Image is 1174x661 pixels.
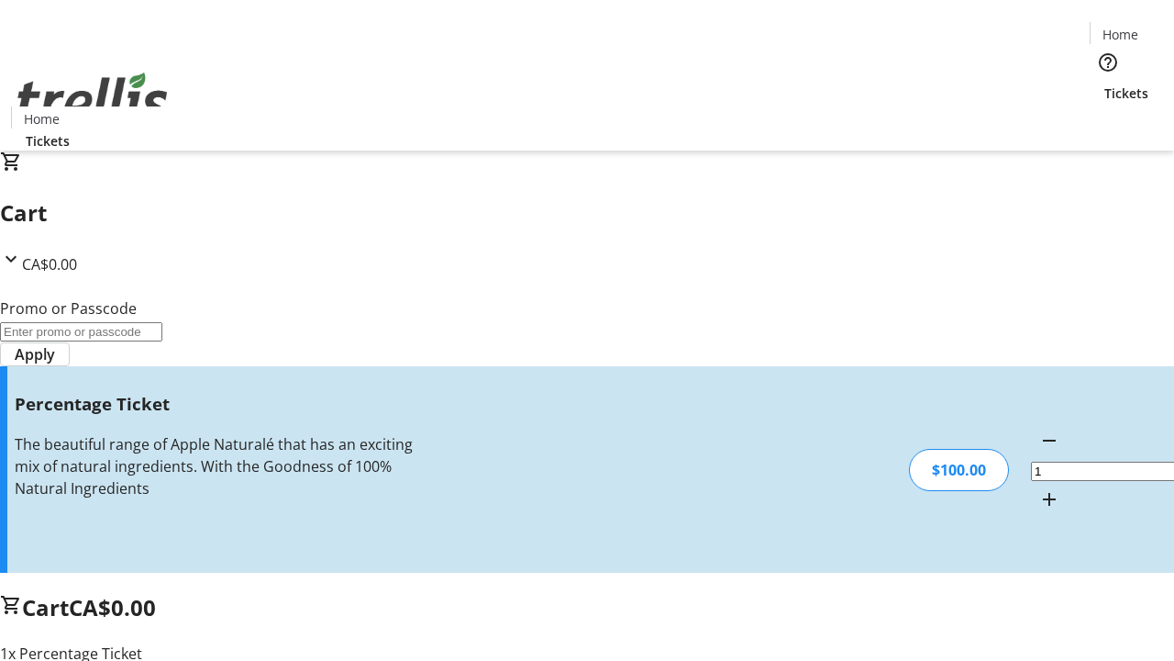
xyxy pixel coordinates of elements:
span: CA$0.00 [69,592,156,622]
a: Tickets [11,131,84,151]
span: Tickets [1104,84,1148,103]
button: Cart [1090,103,1126,140]
span: Tickets [26,131,70,151]
img: Orient E2E Organization SdwJoS00mz's Logo [11,52,174,144]
span: Home [1102,25,1138,44]
div: The beautiful range of Apple Naturalé that has an exciting mix of natural ingredients. With the G... [15,433,415,499]
span: CA$0.00 [22,254,77,274]
button: Help [1090,44,1126,81]
a: Tickets [1090,84,1163,103]
a: Home [12,109,71,129]
a: Home [1091,25,1149,44]
button: Increment by one [1031,481,1068,518]
button: Decrement by one [1031,422,1068,459]
span: Home [24,109,60,129]
h3: Percentage Ticket [15,391,415,417]
div: $100.00 [909,449,1009,491]
span: Apply [15,343,55,365]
